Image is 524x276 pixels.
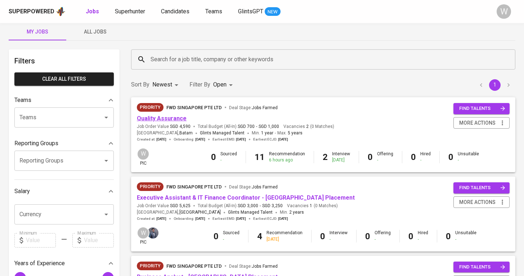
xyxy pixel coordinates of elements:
nav: pagination navigation [474,79,515,91]
span: Created at : [137,137,166,142]
b: 11 [255,152,265,162]
div: Teams [14,93,114,107]
span: All Jobs [71,27,120,36]
span: Candidates [161,8,189,15]
span: Jobs Farmed [252,264,278,269]
div: - [330,236,348,242]
div: Interview [330,230,348,242]
span: [DATE] [156,216,166,221]
span: Priority [137,183,164,190]
div: [DATE] [267,236,303,242]
img: jhon@glints.com [147,227,158,239]
span: - [260,203,261,209]
span: SGD 3,000 [238,203,258,209]
a: Jobs [86,7,100,16]
div: Hired [420,151,431,163]
div: Unsuitable [458,151,479,163]
div: W [497,4,511,19]
span: Vacancies ( 0 Matches ) [283,124,334,130]
div: Sourced [220,151,237,163]
div: Offering [375,230,391,242]
span: [GEOGRAPHIC_DATA] , [137,130,193,137]
span: [DATE] [195,137,205,142]
input: Value [84,233,114,248]
span: FWD Singapore Pte Ltd [166,263,222,269]
a: GlintsGPT NEW [238,7,281,16]
span: Clear All filters [20,75,108,84]
button: find talents [453,262,510,273]
span: Jobs Farmed [252,184,278,190]
span: Onboarding : [174,137,205,142]
div: W [137,227,149,239]
div: - [455,236,476,242]
span: Earliest EMD : [212,137,246,142]
span: [DATE] [278,216,288,221]
span: My Jobs [13,27,62,36]
b: 0 [365,231,370,241]
span: Earliest ECJD : [253,137,288,142]
div: 6 hours ago [269,157,305,163]
b: 2 [323,152,328,162]
span: Deal Stage : [229,105,278,110]
span: [GEOGRAPHIC_DATA] , [137,209,221,216]
button: Open [101,156,111,166]
span: [DATE] [236,216,246,221]
div: Salary [14,184,114,199]
span: find talents [459,104,505,113]
b: 0 [320,231,325,241]
input: Value [26,233,56,248]
div: - [223,236,239,242]
div: pic [137,227,149,245]
div: Reporting Groups [14,136,114,151]
span: Superhunter [115,8,145,15]
span: Priority [137,262,164,270]
span: Job Order Value [137,203,191,209]
b: 4 [257,231,262,241]
span: SGD 700 [238,124,255,130]
div: - [420,157,431,163]
p: Newest [152,80,172,89]
p: Sort By [131,80,149,89]
button: find talents [453,182,510,193]
span: Glints Managed Talent [228,210,273,215]
a: Superhunter [115,7,147,16]
b: 0 [446,231,451,241]
span: 2 [305,124,309,130]
div: W [137,148,149,160]
span: SGD 1,000 [259,124,279,130]
a: Quality Assurance [137,115,187,122]
span: find talents [459,184,505,192]
div: New Job received from Demand Team [137,262,164,270]
span: - [275,130,276,137]
span: Deal Stage : [229,264,278,269]
span: 1 [309,203,312,209]
div: Recommendation [267,230,303,242]
p: Reporting Groups [14,139,58,148]
p: Teams [14,96,31,104]
div: Hired [418,230,428,242]
b: 0 [214,231,219,241]
span: [DATE] [195,216,205,221]
b: 0 [368,152,373,162]
button: page 1 [489,79,501,91]
span: SGD 4,590 [170,124,191,130]
span: [DATE] [156,137,166,142]
a: Superpoweredapp logo [9,6,66,17]
span: Job Order Value [137,124,191,130]
span: Priority [137,104,164,111]
div: - [375,236,391,242]
img: app logo [56,6,66,17]
span: 1 year [261,130,273,135]
span: Min. [252,130,273,135]
div: Interview [332,151,350,163]
span: - [256,124,257,130]
div: - [220,157,237,163]
span: [DATE] [236,137,246,142]
b: 0 [211,152,216,162]
span: Jobs Farmed [252,105,278,110]
span: more actions [459,119,496,128]
button: Open [101,112,111,123]
span: Created at : [137,216,166,221]
button: more actions [453,117,510,129]
span: more actions [459,198,496,207]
